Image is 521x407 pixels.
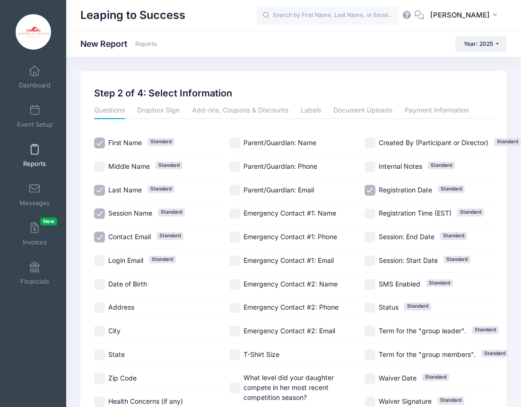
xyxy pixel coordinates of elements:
input: Middle NameStandard [94,161,105,172]
input: Session NameStandard [94,208,105,219]
input: Contact EmailStandard [94,232,105,242]
a: Event Setup [12,100,57,133]
span: Standard [156,162,182,169]
input: Registration Time (EST)Standard [365,208,375,219]
input: SMS EnabledStandard [365,279,375,290]
span: Standard [457,208,484,216]
input: Login EmailStandard [94,255,105,266]
span: Session: End Date [379,233,434,241]
input: Address [94,303,105,313]
span: SMS Enabled [379,280,420,288]
span: Emergency Contact #1: Email [243,256,334,264]
input: Parent/Guardian: Email [229,185,240,196]
input: Last NameStandard [94,185,105,196]
span: Parent/Guardian: Name [243,139,316,147]
span: Emergency Contact #2: Phone [243,303,339,311]
input: Waiver DateStandard [365,373,375,384]
input: What level did your daughter compete in her most recent competition season? [229,382,240,393]
span: Date of Birth [108,280,147,288]
span: [PERSON_NAME] [430,10,490,20]
input: Date of Birth [94,279,105,290]
span: Standard [443,256,470,263]
span: Standard [156,232,183,240]
span: Standard [149,256,176,263]
span: Year: 2025 [464,40,493,47]
span: Created By (Participant or Director) [379,139,488,147]
span: Standard [440,232,467,240]
input: Search by First Name, Last Name, or Email... [257,6,399,25]
h2: Step 2 of 4: Select Information [94,88,232,99]
span: Internal Notes [379,162,422,170]
span: Event Setup [17,121,52,129]
input: Emergency Contact #1: Phone [229,232,240,242]
span: Emergency Contact #2: Email [243,327,335,335]
span: Zip Code [108,374,137,382]
a: Questions [94,102,125,119]
span: Dashboard [19,81,51,89]
span: Login Email [108,256,143,264]
input: City [94,326,105,337]
a: Dashboard [12,61,57,94]
span: Reports [23,160,46,168]
input: Internal NotesStandard [365,161,375,172]
span: Standard [422,373,449,381]
span: Financials [20,277,49,286]
span: Session: Start Date [379,256,438,264]
span: Standard [437,397,464,404]
span: First Name [108,139,142,147]
span: Term for the "group leader". [379,327,466,335]
span: Middle Name [108,162,150,170]
input: First NameStandard [94,138,105,148]
span: Standard [148,138,174,146]
span: Contact Email [108,233,151,241]
input: Emergency Contact #2: Phone [229,303,240,313]
h1: New Report [80,39,157,49]
span: Invoices [23,238,47,246]
span: Standard [481,350,508,357]
span: Emergency Contact #2: Name [243,280,338,288]
button: Year: 2025 [455,36,507,52]
input: Emergency Contact #1: Name [229,208,240,219]
input: StatusStandard [365,303,375,313]
span: Standard [438,185,465,193]
span: Registration Date [379,186,432,194]
span: Health Concerns (if any) [108,397,183,405]
span: Messages [19,199,50,207]
span: Parent/Guardian: Phone [243,162,317,170]
span: Emergency Contact #1: Name [243,209,336,217]
a: Add-ons, Coupons & Discounts [192,102,288,119]
span: Last Name [108,186,142,194]
span: City [108,327,121,335]
span: Standard [158,208,185,216]
img: Leaping to Success [16,14,51,50]
span: Standard [148,185,174,193]
a: Dropbox Sign [137,102,180,119]
input: Term for the "group leader".Standard [365,326,375,337]
input: State [94,349,105,360]
span: Session Name [108,209,152,217]
a: Labels [301,102,321,119]
span: Term for the "group members". [379,350,476,358]
a: Reports [12,139,57,172]
input: Session: End DateStandard [365,232,375,242]
input: Session: Start DateStandard [365,255,375,266]
span: Waiver Signature [379,397,432,405]
input: Parent/Guardian: Name [229,138,240,148]
a: Reports [135,41,157,48]
span: Parent/Guardian: Email [243,186,314,194]
button: [PERSON_NAME] [424,5,507,26]
span: Standard [426,279,453,287]
input: Emergency Contact #1: Email [229,255,240,266]
a: Messages [12,178,57,211]
input: Registration DateStandard [365,185,375,196]
a: Document Uploads [333,102,392,119]
span: Waiver Date [379,374,417,382]
h1: Leaping to Success [80,5,185,26]
span: State [108,350,125,358]
span: What level did your daughter compete in her most recent competition season? [243,373,334,401]
span: Emergency Contact #1: Phone [243,233,337,241]
span: Standard [494,138,521,146]
span: Status [379,303,399,311]
span: Address [108,303,134,311]
input: T-Shirt Size [229,349,240,360]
